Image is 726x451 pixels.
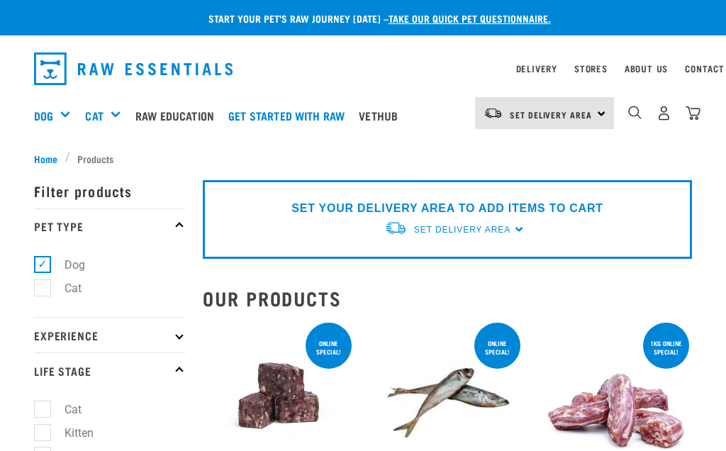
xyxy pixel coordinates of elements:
[42,256,91,274] label: Dog
[384,221,407,235] img: van-moving.png
[474,333,520,362] div: ONLINE SPECIAL!
[516,66,557,71] a: Delivery
[484,107,503,120] img: van-moving.png
[657,106,671,121] img: user.png
[389,16,551,21] a: take our quick pet questionnaire.
[34,52,233,85] img: Raw Essentials Logo
[34,317,186,352] p: Experience
[34,151,65,166] a: Home
[34,151,692,166] nav: breadcrumbs
[34,151,57,166] span: Home
[23,47,703,91] nav: dropdown navigation
[34,352,186,388] p: Life Stage
[34,173,186,208] p: Filter products
[85,107,103,124] a: Cat
[42,279,87,297] label: Cat
[685,66,725,71] a: Contact
[643,333,689,362] div: 1kg online special!
[574,66,608,71] a: Stores
[42,424,99,442] label: Kitten
[510,112,592,117] span: Set Delivery Area
[225,87,355,144] a: Get started with Raw
[628,106,642,119] img: home-icon-1@2x.png
[306,333,352,362] div: ONLINE SPECIAL!
[34,208,186,244] p: Pet Type
[203,287,692,309] h2: Our Products
[414,225,510,235] span: Set Delivery Area
[625,66,668,71] a: About Us
[686,106,700,121] img: home-icon@2x.png
[34,107,53,124] a: Dog
[42,401,87,418] label: Cat
[291,200,603,217] p: SET YOUR DELIVERY AREA TO ADD ITEMS TO CART
[132,87,225,144] a: Raw Education
[355,87,408,144] a: Vethub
